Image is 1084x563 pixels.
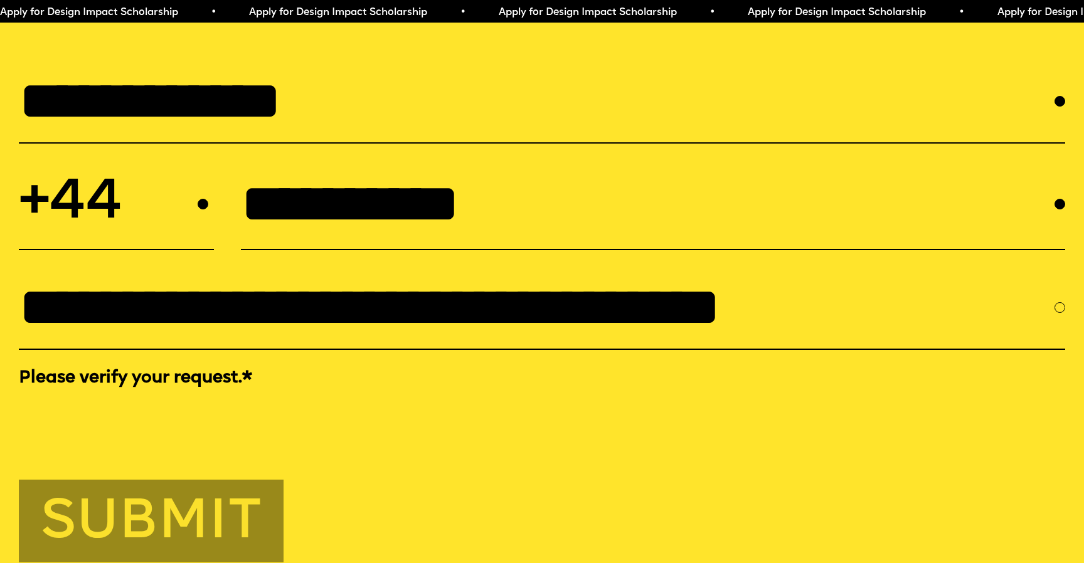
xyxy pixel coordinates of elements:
[959,8,964,18] span: •
[19,393,210,442] iframe: reCAPTCHA
[19,480,284,562] button: Submit
[709,8,715,18] span: •
[19,366,1065,390] label: Please verify your request.
[460,8,465,18] span: •
[211,8,216,18] span: •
